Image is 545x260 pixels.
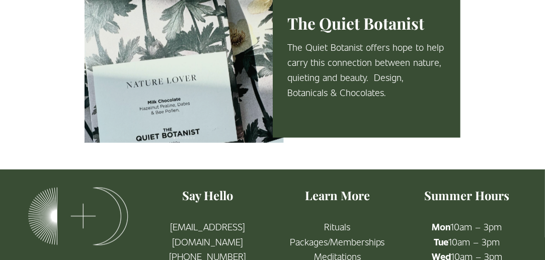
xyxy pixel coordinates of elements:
[151,220,264,250] a: [EMAIL_ADDRESS][DOMAIN_NAME]
[411,187,523,204] h4: Summer Hours
[290,235,385,250] a: Packages/Memberships
[288,40,446,100] p: The Quiet Botanist offers hope to help carry this connection between nature, quieting and beauty....
[288,13,425,34] h3: The Quiet Botanist
[324,220,350,235] a: Rituals
[151,187,264,204] h4: Say Hello
[281,187,394,204] h4: Learn More
[434,236,448,248] strong: Tue
[432,221,450,233] strong: Mon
